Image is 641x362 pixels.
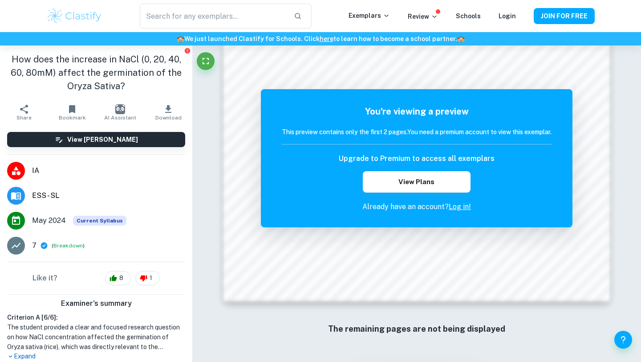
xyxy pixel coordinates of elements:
[4,298,189,309] h6: Examiner's summary
[32,215,66,226] span: May 2024
[144,100,192,125] button: Download
[449,202,471,211] a: Log in!
[349,11,390,21] p: Exemplars
[177,35,184,42] span: 🏫
[320,35,333,42] a: here
[114,274,128,283] span: 8
[282,202,552,212] p: Already have an account?
[7,352,185,361] p: Expand
[614,331,632,349] button: Help and Feedback
[59,115,86,121] span: Bookmark
[408,12,438,21] p: Review
[67,135,138,144] h6: View [PERSON_NAME]
[32,190,185,201] span: ESS - SL
[53,242,83,250] button: Breakdown
[145,274,157,283] span: 1
[105,271,131,285] div: 8
[7,322,185,352] h1: The student provided a clear and focused research question on how NaCl concentration affected the...
[282,105,552,118] h5: You're viewing a preview
[48,100,96,125] button: Bookmark
[184,47,191,54] button: Report issue
[115,104,125,114] img: AI Assistant
[52,242,85,250] span: ( )
[135,271,160,285] div: 1
[534,8,595,24] button: JOIN FOR FREE
[363,171,471,193] button: View Plans
[457,35,465,42] span: 🏫
[46,7,103,25] img: Clastify logo
[7,313,185,322] h6: Criterion A [ 6 / 6 ]:
[197,52,215,70] button: Fullscreen
[140,4,287,29] input: Search for any exemplars...
[73,216,126,226] span: Current Syllabus
[32,240,37,251] p: 7
[339,153,495,164] h6: Upgrade to Premium to access all exemplars
[16,115,32,121] span: Share
[282,127,552,137] h6: This preview contains only the first 2 pages. You need a premium account to view this exemplar.
[155,115,182,121] span: Download
[32,273,57,284] h6: Like it?
[456,12,481,20] a: Schools
[499,12,516,20] a: Login
[73,216,126,226] div: This exemplar is based on the current syllabus. Feel free to refer to it for inspiration/ideas wh...
[7,53,185,93] h1: How does the increase in NaCl (0, 20, 40, 60, 80mM) affect the germination of the Oryza Sativa?
[7,132,185,147] button: View [PERSON_NAME]
[104,115,136,121] span: AI Assistant
[96,100,144,125] button: AI Assistant
[2,34,639,44] h6: We just launched Clastify for Schools. Click to learn how to become a school partner.
[32,165,185,176] span: IA
[242,323,591,335] h6: The remaining pages are not being displayed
